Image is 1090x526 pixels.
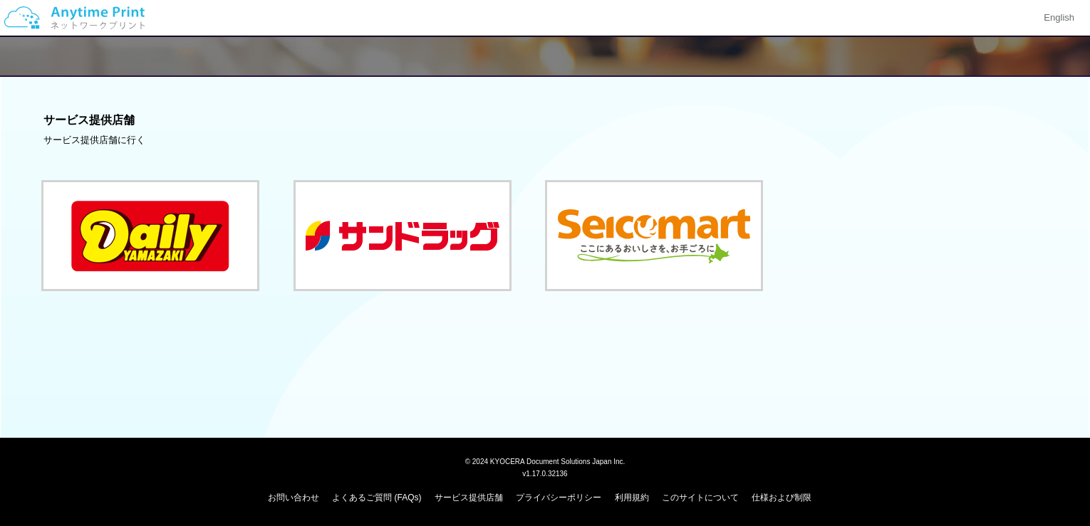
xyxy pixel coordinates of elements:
a: このサイトについて [662,493,739,503]
span: © 2024 KYOCERA Document Solutions Japan Inc. [465,456,626,465]
a: サービス提供店舗 [435,493,503,503]
h3: サービス提供店舗 [43,114,1047,127]
span: v1.17.0.32136 [522,469,567,478]
a: 利用規約 [615,493,649,503]
a: お問い合わせ [268,493,319,503]
a: プライバシーポリシー [516,493,601,503]
div: サービス提供店舗に行く [43,134,1047,147]
a: よくあるご質問 (FAQs) [332,493,421,503]
a: 仕様および制限 [752,493,811,503]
